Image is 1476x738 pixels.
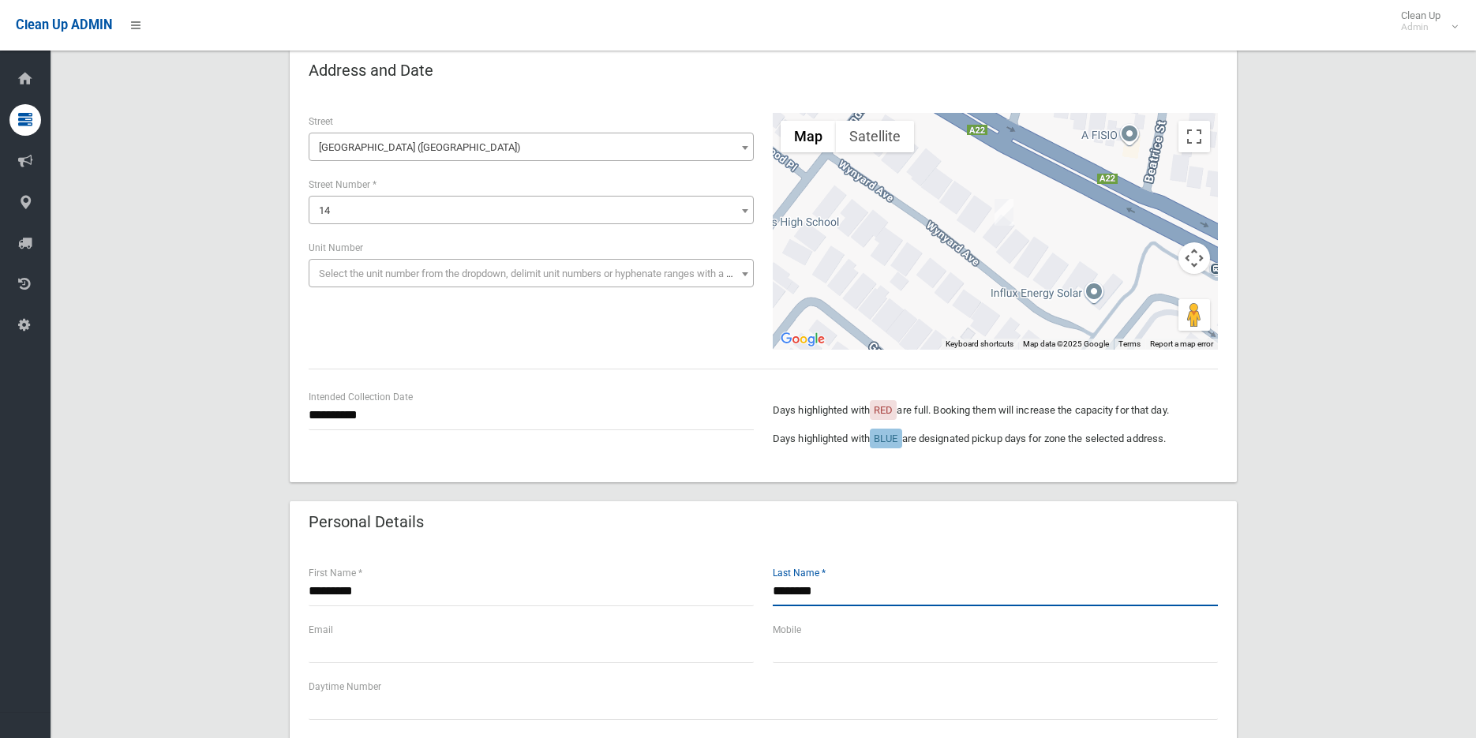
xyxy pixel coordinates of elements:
span: Map data ©2025 Google [1023,339,1109,348]
a: Terms [1118,339,1141,348]
a: Report a map error [1150,339,1213,348]
button: Drag Pegman onto the map to open Street View [1178,299,1210,331]
span: 14 [309,196,754,224]
header: Personal Details [290,507,443,538]
span: Wynyard Avenue (BASS HILL 2197) [313,137,750,159]
div: 14 Wynyard Avenue, BASS HILL NSW 2197 [995,199,1013,226]
button: Show satellite imagery [836,121,914,152]
span: RED [874,404,893,416]
small: Admin [1401,21,1440,33]
button: Show street map [781,121,836,152]
p: Days highlighted with are full. Booking them will increase the capacity for that day. [773,401,1218,420]
span: Clean Up ADMIN [16,17,112,32]
span: 14 [313,200,750,222]
span: Clean Up [1393,9,1456,33]
button: Map camera controls [1178,242,1210,274]
span: 14 [319,204,330,216]
a: Open this area in Google Maps (opens a new window) [777,329,829,350]
span: Select the unit number from the dropdown, delimit unit numbers or hyphenate ranges with a comma [319,268,760,279]
span: Wynyard Avenue (BASS HILL 2197) [309,133,754,161]
p: Days highlighted with are designated pickup days for zone the selected address. [773,429,1218,448]
img: Google [777,329,829,350]
span: BLUE [874,433,897,444]
header: Address and Date [290,55,452,86]
button: Keyboard shortcuts [946,339,1013,350]
button: Toggle fullscreen view [1178,121,1210,152]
